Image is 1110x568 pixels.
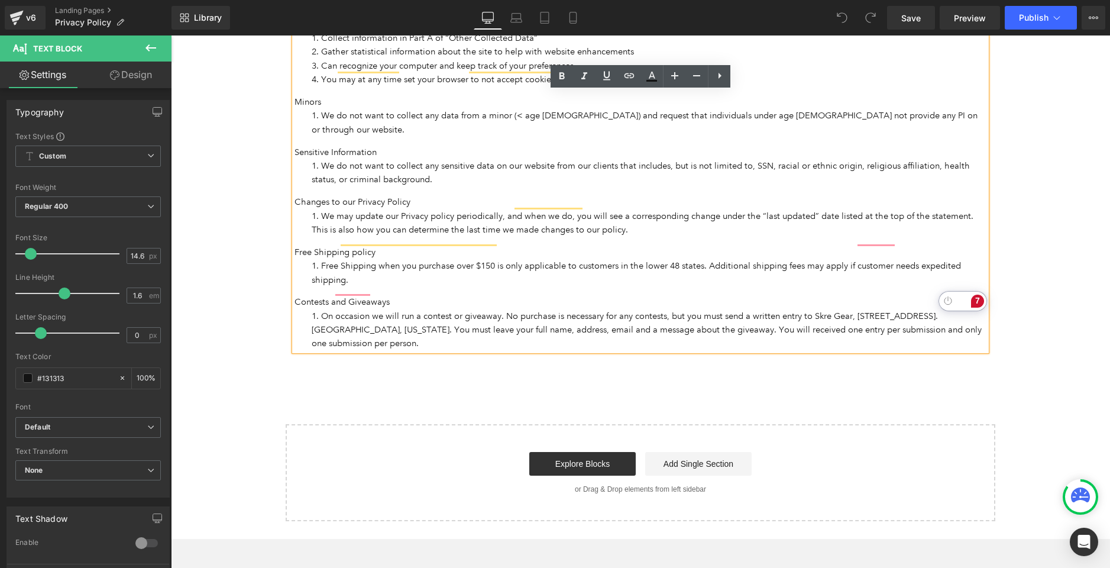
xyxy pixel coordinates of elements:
[55,18,111,27] span: Privacy Policy
[474,6,502,30] a: Desktop
[141,224,815,251] li: Free Shipping when you purchase over $150 is only applicable to customers in the lower 48 states....
[15,313,161,321] div: Letter Spacing
[15,403,161,411] div: Font
[141,274,815,315] li: On occasion we will run a contest or giveaway. No purchase is necessary for any contests, but you...
[358,417,465,440] a: Explore Blocks
[25,422,50,433] i: Default
[134,450,805,458] p: or Drag & Drop elements from left sidebar
[15,538,124,550] div: Enable
[940,6,1000,30] a: Preview
[132,368,160,389] div: %
[25,466,43,475] b: None
[171,35,1110,568] iframe: To enrich screen reader interactions, please activate Accessibility in Grammarly extension settings
[141,73,815,101] li: We do not want to collect any data from a minor (< age [DEMOGRAPHIC_DATA]) and request that indiv...
[15,101,64,117] div: Typography
[901,12,921,24] span: Save
[15,183,161,192] div: Font Weight
[141,24,815,37] li: Can recognize your computer and keep track of your preferences
[55,6,171,15] a: Landing Pages
[502,6,530,30] a: Laptop
[559,6,587,30] a: Mobile
[15,234,161,242] div: Font Size
[954,12,986,24] span: Preview
[339,532,600,560] h2: NEW to SKRE?
[149,252,159,260] span: px
[1082,6,1105,30] button: More
[474,417,581,440] a: Add Single Section
[141,37,815,51] li: You may at any time set your browser to not accept cookies and still be able to use our website.
[33,44,82,53] span: Text Block
[15,273,161,282] div: Line Height
[15,353,161,361] div: Text Color
[88,62,174,88] a: Design
[37,372,113,385] input: Color
[1005,6,1077,30] button: Publish
[5,6,46,30] a: v6
[830,6,854,30] button: Undo
[141,174,815,202] li: We may update our Privacy policy periodically, and when we do, you will see a corresponding chang...
[141,124,815,151] li: We do not want to collect any sensitive data on our website from our clients that includes, but i...
[25,202,69,211] b: Regular 400
[149,292,159,299] span: em
[15,131,161,141] div: Text Styles
[1019,13,1048,22] span: Publish
[15,507,67,524] div: Text Shadow
[149,331,159,339] span: px
[15,447,161,456] div: Text Transform
[24,10,38,25] div: v6
[141,9,815,23] li: Gather statistical information about the site to help with website enhancements
[859,6,882,30] button: Redo
[530,6,559,30] a: Tablet
[171,6,230,30] a: New Library
[1070,528,1098,556] div: Open Intercom Messenger
[39,151,66,162] b: Custom
[194,12,222,23] span: Library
